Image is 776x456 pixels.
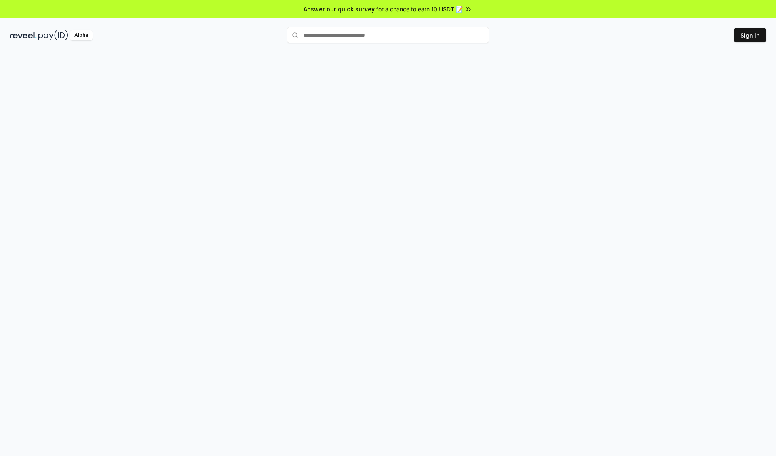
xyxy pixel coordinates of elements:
button: Sign In [734,28,766,42]
span: Answer our quick survey [304,5,375,13]
img: pay_id [38,30,68,40]
div: Alpha [70,30,93,40]
span: for a chance to earn 10 USDT 📝 [376,5,463,13]
img: reveel_dark [10,30,37,40]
